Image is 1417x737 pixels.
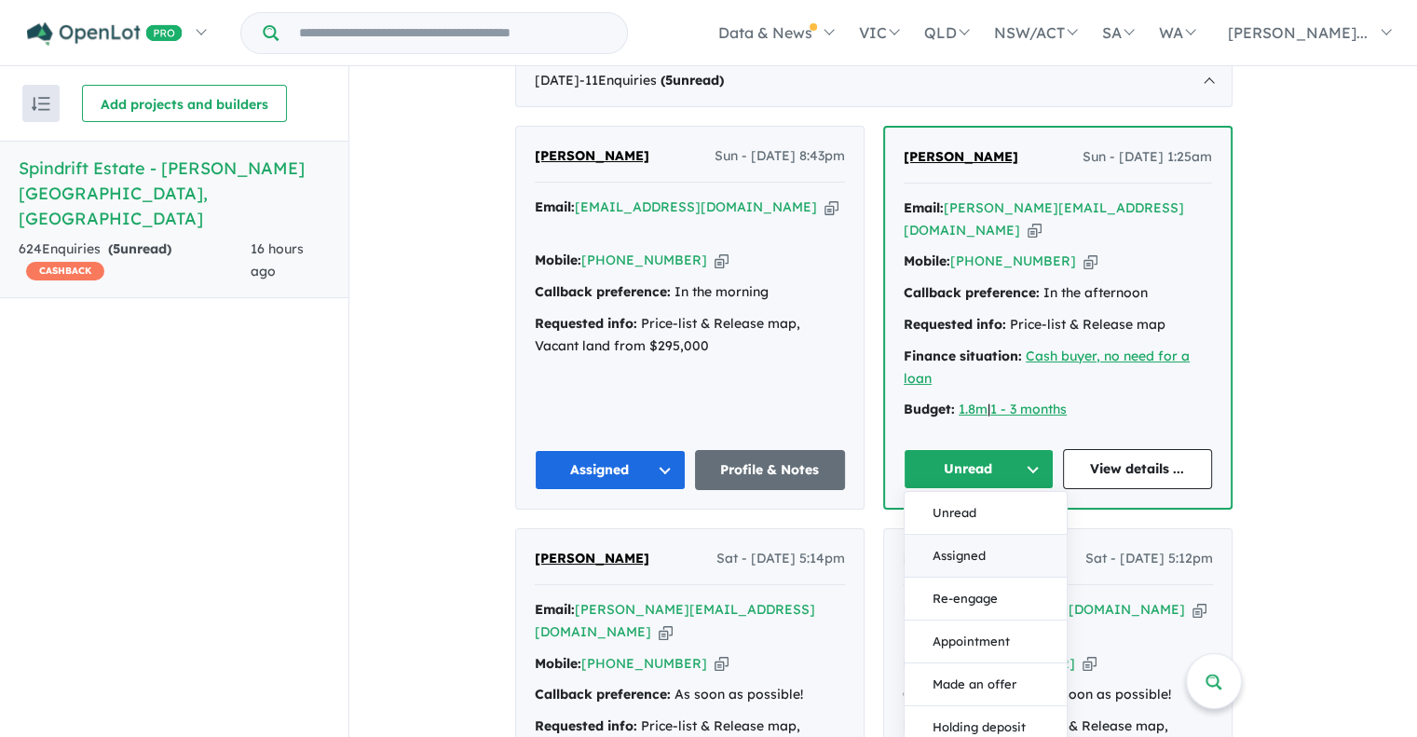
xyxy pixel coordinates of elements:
[905,492,1067,535] button: Unread
[26,262,104,280] span: CASHBACK
[661,72,724,89] strong: ( unread)
[695,450,846,490] a: Profile & Notes
[535,601,575,618] strong: Email:
[904,314,1212,336] div: Price-list & Release map
[535,315,637,332] strong: Requested info:
[904,316,1006,333] strong: Requested info:
[903,548,1017,570] a: [PERSON_NAME]
[950,252,1076,269] a: [PHONE_NUMBER]
[535,313,845,358] div: Price-list & Release map, Vacant land from $295,000
[515,55,1233,107] div: [DATE]
[535,147,649,164] span: [PERSON_NAME]
[904,449,1054,489] button: Unread
[715,654,729,674] button: Copy
[535,198,575,215] strong: Email:
[1085,548,1213,570] span: Sat - [DATE] 5:12pm
[905,578,1067,621] button: Re-engage
[19,156,330,231] h5: Spindrift Estate - [PERSON_NAME][GEOGRAPHIC_DATA] , [GEOGRAPHIC_DATA]
[904,148,1018,165] span: [PERSON_NAME]
[1083,146,1212,169] span: Sun - [DATE] 1:25am
[904,146,1018,169] a: [PERSON_NAME]
[535,601,815,640] a: [PERSON_NAME][EMAIL_ADDRESS][DOMAIN_NAME]
[581,252,707,268] a: [PHONE_NUMBER]
[575,198,817,215] a: [EMAIL_ADDRESS][DOMAIN_NAME]
[535,283,671,300] strong: Callback preference:
[535,281,845,304] div: In the morning
[904,284,1040,301] strong: Callback preference:
[535,655,581,672] strong: Mobile:
[904,252,950,269] strong: Mobile:
[535,717,637,734] strong: Requested info:
[108,240,171,257] strong: ( unread)
[113,240,120,257] span: 5
[905,663,1067,706] button: Made an offer
[659,622,673,642] button: Copy
[535,686,671,703] strong: Callback preference:
[1083,252,1097,271] button: Copy
[32,97,50,111] img: sort.svg
[282,13,623,53] input: Try estate name, suburb, builder or developer
[903,601,943,618] strong: Email:
[715,145,845,168] span: Sun - [DATE] 8:43pm
[904,348,1022,364] strong: Finance situation:
[535,548,649,570] a: [PERSON_NAME]
[1192,600,1206,620] button: Copy
[715,251,729,270] button: Copy
[904,401,955,417] strong: Budget:
[903,550,1017,566] span: [PERSON_NAME]
[990,401,1067,417] a: 1 - 3 months
[27,22,183,46] img: Openlot PRO Logo White
[903,686,1039,703] strong: Callback preference:
[579,72,724,89] span: - 11 Enquir ies
[1028,221,1042,240] button: Copy
[535,550,649,566] span: [PERSON_NAME]
[905,621,1067,663] button: Appointment
[581,655,707,672] a: [PHONE_NUMBER]
[904,282,1212,305] div: In the afternoon
[1063,449,1213,489] a: View details ...
[665,72,673,89] span: 5
[904,199,1184,239] a: [PERSON_NAME][EMAIL_ADDRESS][DOMAIN_NAME]
[904,399,1212,421] div: |
[535,252,581,268] strong: Mobile:
[903,684,1213,706] div: As soon as possible!
[1083,654,1097,674] button: Copy
[903,717,1005,734] strong: Requested info:
[1228,23,1368,42] span: [PERSON_NAME]...
[904,348,1190,387] a: Cash buyer, no need for a loan
[959,401,988,417] a: 1.8m
[82,85,287,122] button: Add projects and builders
[905,535,1067,578] button: Assigned
[535,145,649,168] a: [PERSON_NAME]
[903,655,949,672] strong: Mobile:
[19,239,251,283] div: 624 Enquir ies
[251,240,304,280] span: 16 hours ago
[904,199,944,216] strong: Email:
[824,198,838,217] button: Copy
[535,684,845,706] div: As soon as possible!
[535,450,686,490] button: Assigned
[716,548,845,570] span: Sat - [DATE] 5:14pm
